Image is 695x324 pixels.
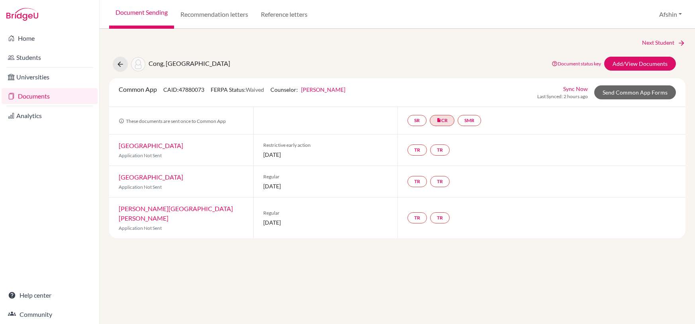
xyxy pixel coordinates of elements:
a: Help center [2,287,98,303]
span: [DATE] [263,182,388,190]
span: CAID: 47880073 [163,86,204,93]
span: Common App [119,85,157,93]
a: Document status key [552,61,601,67]
span: Waived [246,86,264,93]
span: Regular [263,173,388,180]
a: Home [2,30,98,46]
span: [DATE] [263,218,388,227]
span: Application Not Sent [119,225,162,231]
a: [GEOGRAPHIC_DATA] [119,173,183,181]
span: Restrictive early action [263,142,388,149]
a: TR [407,212,427,223]
a: Add/View Documents [604,57,676,71]
a: TR [407,176,427,187]
a: Students [2,49,98,65]
span: Cong, [GEOGRAPHIC_DATA] [149,59,230,67]
a: Send Common App Forms [594,85,676,99]
span: Last Synced: 2 hours ago [537,93,588,100]
a: TR [430,176,450,187]
a: TR [430,144,450,156]
a: TR [407,144,427,156]
a: insert_drive_fileCR [430,115,454,126]
a: Universities [2,69,98,85]
a: TR [430,212,450,223]
button: Afshin [656,7,685,22]
span: These documents are sent once to Common App [119,118,226,124]
a: [GEOGRAPHIC_DATA] [119,142,183,149]
a: Analytics [2,108,98,124]
img: Bridge-U [6,8,38,21]
span: FERPA Status: [211,86,264,93]
a: [PERSON_NAME] [301,86,345,93]
a: Next Student [642,38,685,47]
span: [DATE] [263,150,388,159]
span: Application Not Sent [119,152,162,158]
span: Counselor: [270,86,345,93]
a: [PERSON_NAME][GEOGRAPHIC_DATA][PERSON_NAME] [119,205,233,222]
a: Documents [2,88,98,104]
a: SR [407,115,427,126]
span: Application Not Sent [119,184,162,190]
a: Community [2,306,98,322]
i: insert_drive_file [437,118,441,122]
a: SMR [458,115,481,126]
span: Regular [263,209,388,217]
a: Sync Now [563,85,588,93]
